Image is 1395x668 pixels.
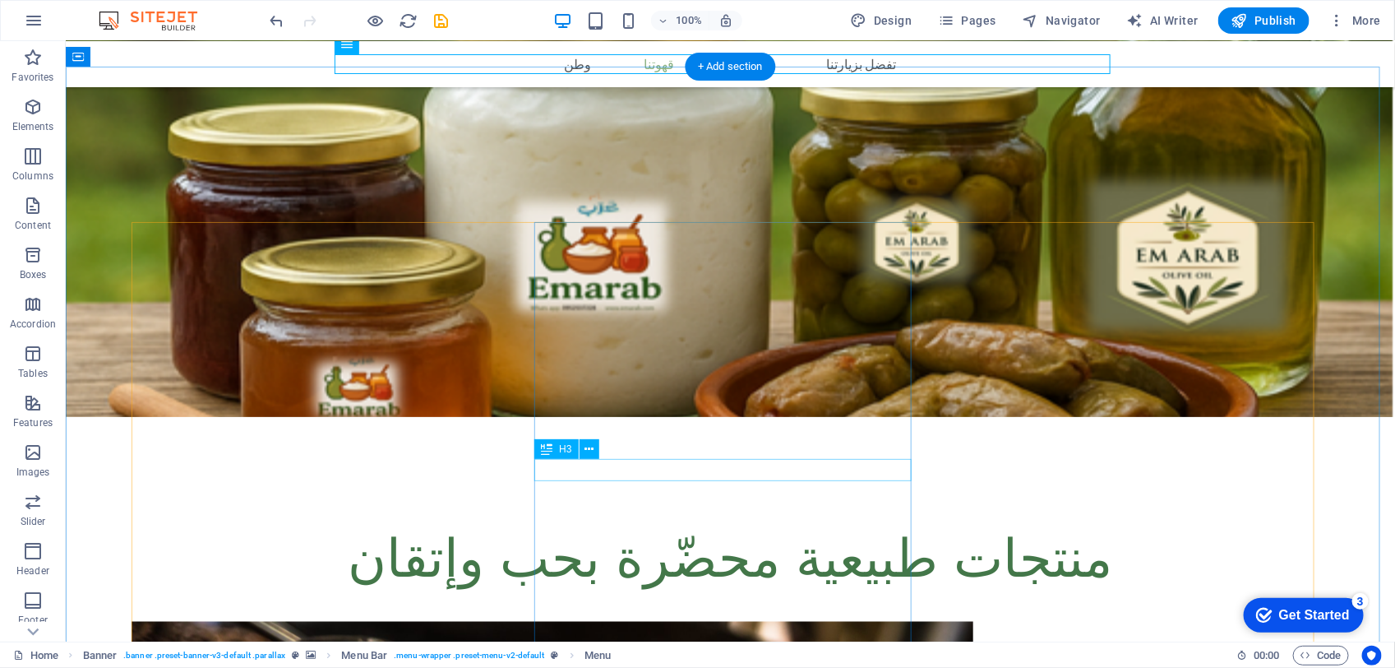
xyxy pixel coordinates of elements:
i: This element is a customizable preset [552,651,559,660]
button: Click here to leave preview mode and continue editing [366,11,386,30]
span: Publish [1231,12,1296,29]
span: Pages [938,12,995,29]
p: Features [13,416,53,429]
span: H3 [559,444,571,454]
button: Navigator [1016,7,1107,34]
span: Click to select. Double-click to edit [341,646,387,666]
button: Code [1293,646,1349,666]
span: . menu-wrapper .preset-menu-v2-default [394,646,544,666]
i: Save (Ctrl+S) [432,12,451,30]
p: Boxes [20,268,47,281]
i: Undo: Edit headline (Ctrl+Z) [268,12,287,30]
span: . banner .preset-banner-v3-default .parallax [123,646,285,666]
p: Elements [12,120,54,133]
i: This element is a customizable preset [292,651,299,660]
h6: 100% [676,11,702,30]
button: reload [399,11,418,30]
div: Design (Ctrl+Alt+Y) [844,7,919,34]
h6: Session time [1236,646,1280,666]
i: Reload page [400,12,418,30]
span: Click to select. Double-click to edit [584,646,611,666]
button: AI Writer [1120,7,1205,34]
span: AI Writer [1127,12,1199,29]
button: Usercentrics [1362,646,1382,666]
button: save [432,11,451,30]
button: Publish [1218,7,1310,34]
p: Content [15,219,51,232]
p: Header [16,564,49,578]
div: Get Started [49,18,119,33]
img: Editor Logo [95,11,218,30]
p: Accordion [10,318,56,331]
div: 3 [122,3,138,20]
p: Images [16,466,50,479]
button: undo [267,11,287,30]
p: Footer [18,614,48,627]
button: More [1323,7,1388,34]
button: Pages [931,7,1002,34]
div: Get Started 3 items remaining, 40% complete [13,8,133,43]
span: 00 00 [1254,646,1279,666]
div: + Add section [685,53,776,81]
span: : [1265,649,1268,661]
span: Click to select. Double-click to edit [83,646,118,666]
i: On resize automatically adjust zoom level to fit chosen device. [718,13,733,28]
a: Click to cancel selection. Double-click to open Pages [13,646,58,666]
i: This element contains a background [306,651,316,660]
span: Code [1300,646,1342,666]
p: Favorites [12,71,53,84]
p: Tables [18,367,48,380]
button: Design [844,7,919,34]
button: 100% [651,11,709,30]
p: Columns [12,169,53,183]
span: More [1329,12,1381,29]
nav: breadcrumb [83,646,612,666]
span: Design [851,12,912,29]
span: Navigator [1023,12,1101,29]
p: Slider [21,515,46,528]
